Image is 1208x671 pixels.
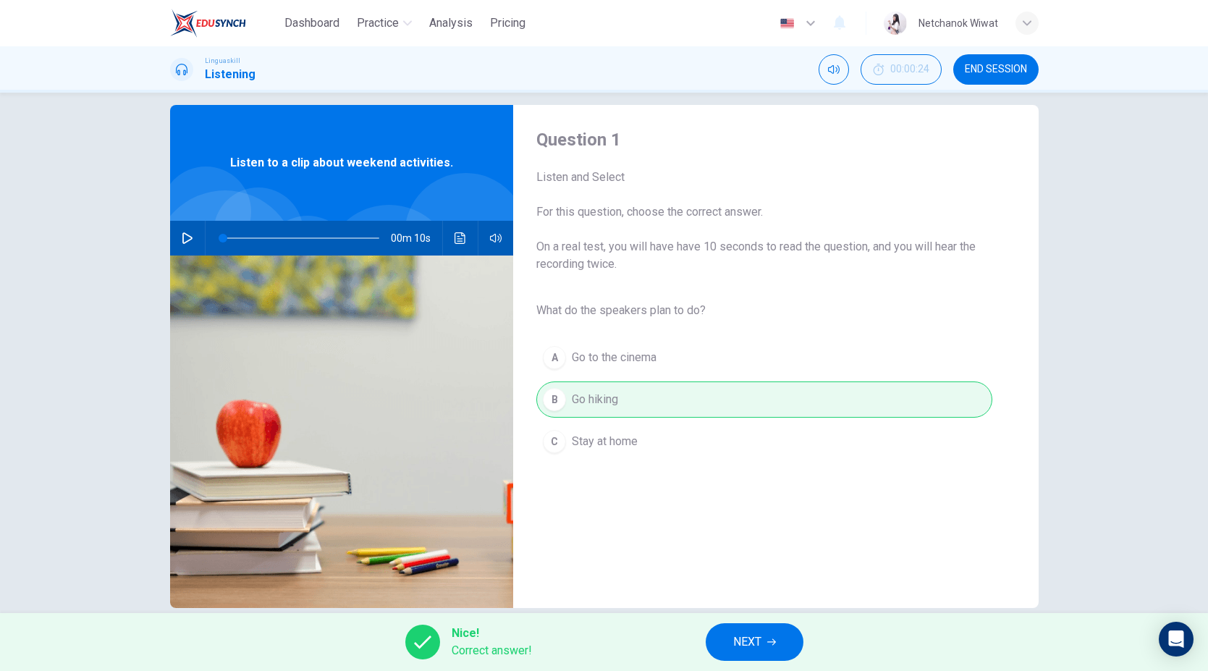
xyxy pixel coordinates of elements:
[484,10,531,36] button: Pricing
[230,154,453,172] span: Listen to a clip about weekend activities.
[170,9,246,38] img: EduSynch logo
[536,238,992,273] span: On a real test, you will have have 10 seconds to read the question, and you will hear the recordi...
[536,169,992,186] span: Listen and Select
[965,64,1027,75] span: END SESSION
[490,14,525,32] span: Pricing
[284,14,339,32] span: Dashboard
[170,9,279,38] a: EduSynch logo
[819,54,849,85] div: Mute
[861,54,942,85] button: 00:00:24
[357,14,399,32] span: Practice
[890,64,929,75] span: 00:00:24
[423,10,478,36] button: Analysis
[536,128,992,151] h4: Question 1
[706,623,803,661] button: NEXT
[452,642,532,659] span: Correct answer!
[279,10,345,36] button: Dashboard
[205,56,240,66] span: Linguaskill
[351,10,418,36] button: Practice
[953,54,1039,85] button: END SESSION
[205,66,255,83] h1: Listening
[170,256,514,608] img: Listen to a clip about weekend activities.
[884,12,907,35] img: Profile picture
[452,625,532,642] span: Nice!
[918,14,998,32] div: Netchanok Wiwat
[861,54,942,85] div: Hide
[391,221,442,256] span: 00m 10s
[536,203,992,221] span: For this question, choose the correct answer.
[1159,622,1194,657] div: Open Intercom Messenger
[449,221,472,256] button: Click to see the audio transcription
[733,632,761,652] span: NEXT
[778,18,796,29] img: en
[536,302,992,319] span: What do the speakers plan to do?
[429,14,473,32] span: Analysis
